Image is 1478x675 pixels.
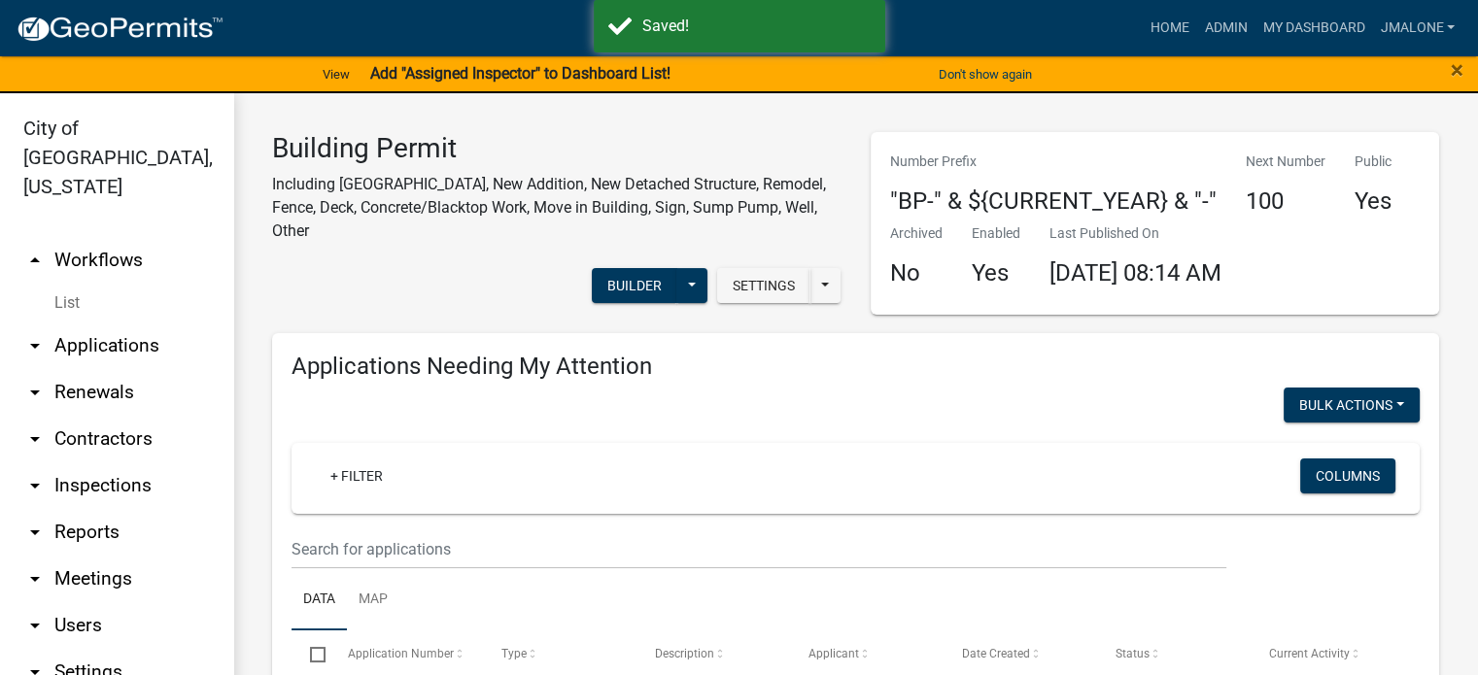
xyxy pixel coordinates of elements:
[1049,223,1221,244] p: Last Published On
[272,132,842,165] h3: Building Permit
[23,614,47,637] i: arrow_drop_down
[1049,259,1221,287] span: [DATE] 08:14 AM
[655,647,714,660] span: Description
[348,647,454,660] span: Application Number
[890,223,943,244] p: Archived
[23,334,47,357] i: arrow_drop_down
[347,569,399,631] a: Map
[972,259,1020,287] h4: Yes
[1246,152,1325,172] p: Next Number
[962,647,1030,660] span: Date Created
[1116,647,1150,660] span: Status
[23,381,47,404] i: arrow_drop_down
[1355,187,1392,216] h4: Yes
[1372,10,1462,47] a: JMalone
[1196,10,1255,47] a: Admin
[23,521,47,544] i: arrow_drop_down
[890,259,943,287] h4: No
[808,647,859,660] span: Applicant
[890,152,1217,172] p: Number Prefix
[1300,458,1395,493] button: Columns
[272,173,842,243] p: Including [GEOGRAPHIC_DATA], New Addition, New Detached Structure, Remodel, Fence, Deck, Concrete...
[931,58,1040,90] button: Don't show again
[23,249,47,272] i: arrow_drop_up
[292,353,1420,381] h4: Applications Needing My Attention
[292,529,1226,569] input: Search for applications
[369,64,670,83] strong: Add "Assigned Inspector" to Dashboard List!
[1284,388,1420,422] button: Bulk Actions
[501,647,527,660] span: Type
[972,223,1020,244] p: Enabled
[1246,187,1325,216] h4: 100
[1142,10,1196,47] a: Home
[592,268,677,303] button: Builder
[890,187,1217,216] h4: "BP-" & ${CURRENT_YEAR} & "-"
[1269,647,1350,660] span: Current Activity
[23,474,47,497] i: arrow_drop_down
[642,15,871,38] div: Saved!
[23,567,47,591] i: arrow_drop_down
[717,268,810,303] button: Settings
[1451,58,1463,82] button: Close
[315,458,398,493] a: + Filter
[1451,56,1463,84] span: ×
[1355,152,1392,172] p: Public
[1255,10,1372,47] a: My Dashboard
[23,427,47,451] i: arrow_drop_down
[315,58,358,90] a: View
[292,569,347,631] a: Data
